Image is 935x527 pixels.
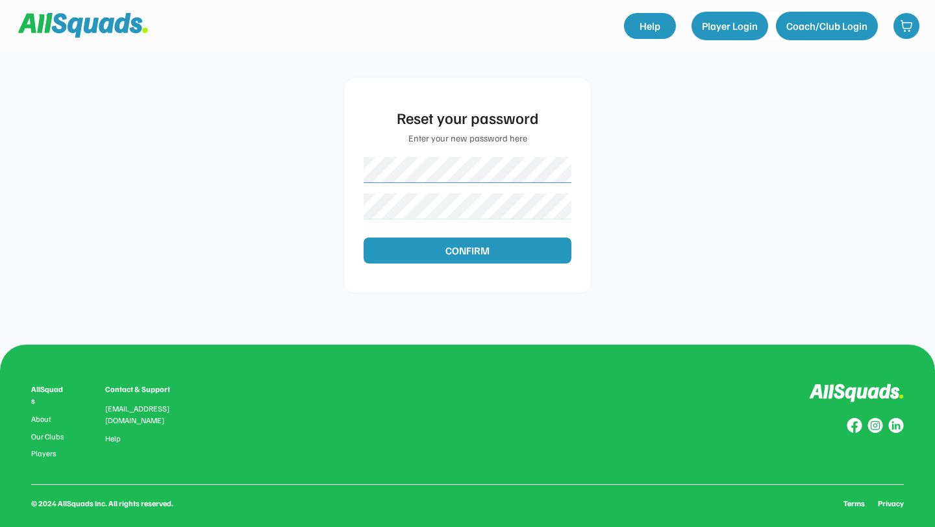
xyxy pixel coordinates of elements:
[31,498,173,509] div: © 2024 AllSquads Inc. All rights reserved.
[31,384,66,407] div: AllSquads
[31,449,66,458] a: Players
[878,498,904,509] a: Privacy
[364,238,571,263] button: CONFIRM
[624,13,676,39] a: Help
[776,12,878,40] button: Coach/Club Login
[31,432,66,441] a: Our Clubs
[364,132,571,145] div: Enter your new password here
[867,418,883,434] img: Group%20copy%207.svg
[105,384,186,395] div: Contact & Support
[888,418,904,434] img: Group%20copy%206.svg
[31,415,66,424] a: About
[105,403,186,426] div: [EMAIL_ADDRESS][DOMAIN_NAME]
[809,384,904,402] img: Logo%20inverted.svg
[364,107,571,129] div: Reset your password
[105,434,121,443] a: Help
[843,498,865,509] a: Terms
[847,418,862,434] img: Group%20copy%208.svg
[900,19,913,32] img: shopping-cart-01%20%281%29.svg
[692,12,768,40] button: Player Login
[18,13,148,38] img: Squad%20Logo.svg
